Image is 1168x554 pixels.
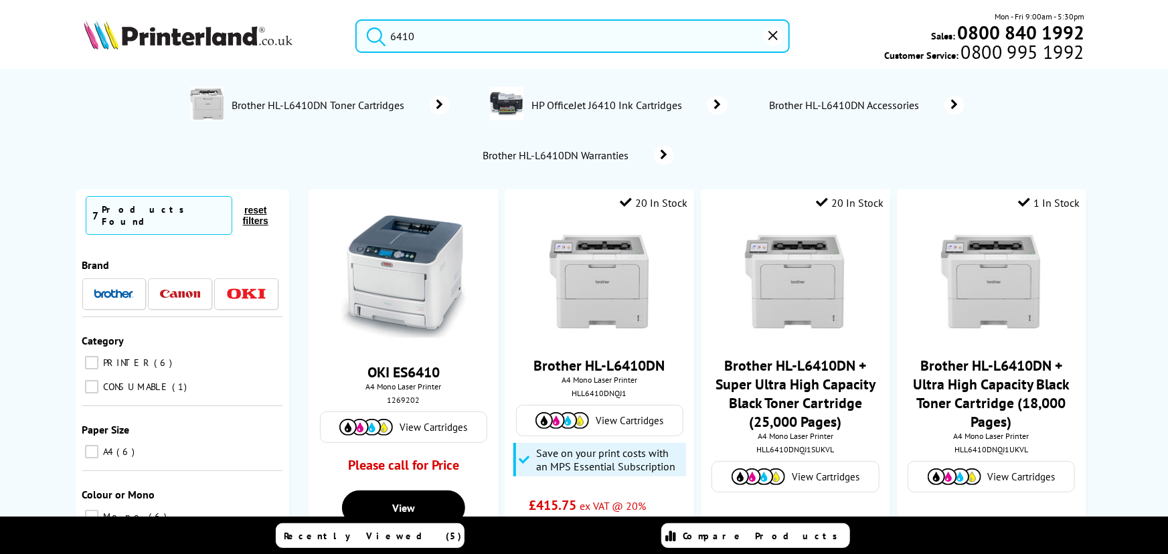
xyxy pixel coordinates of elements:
div: 1269202 [319,395,488,405]
div: 20 In Stock [816,196,884,209]
span: A4 Mono Laser Printer [904,431,1080,441]
span: Brother HL-L6410DN Accessories [768,98,924,112]
span: Compare Products [683,530,845,542]
span: Brother HL-L6410DN Toner Cartridges [230,98,410,112]
span: £618.92 [725,513,772,530]
span: Recently Viewed (5) [284,530,463,542]
b: 0800 840 1992 [957,20,1084,45]
img: Cartridges [732,468,785,485]
span: 6 [155,357,176,369]
span: View [392,501,415,515]
span: Category [82,334,124,347]
span: Colour or Mono [82,488,155,501]
span: Mon - Fri 9:00am - 5:30pm [995,10,1084,23]
img: brother-HL-L6410DN-front-small.jpg [550,233,650,333]
input: Mono 6 [85,510,98,523]
span: View Cartridges [400,421,467,434]
a: OKI ES6410 [367,363,440,381]
span: A4 Mono Laser Printer [315,381,491,391]
img: J6400-conspage.jpg [490,87,523,120]
span: Brand [82,258,110,272]
div: 1 In Stock [1018,196,1080,209]
span: PRINTER [100,357,153,369]
span: Brother HL-L6410DN Warranties [481,149,634,162]
span: View Cartridges [792,470,859,483]
a: HP OfficeJet J6410 Ink Cartridges [530,87,728,123]
div: HLL6410DNQJ1UKVL [907,444,1076,454]
a: Brother HL-L6410DN Accessories [768,96,965,114]
span: 7 [93,209,99,222]
span: 1 [173,381,191,393]
span: View Cartridges [988,470,1056,483]
span: 6 [149,511,171,523]
a: Brother HL-L6410DN [534,356,665,375]
span: £415.75 [529,496,576,514]
span: ex VAT @ 20% [580,499,646,513]
a: 0800 840 1992 [955,26,1084,39]
span: Paper Size [82,423,130,436]
img: Cartridges [928,468,981,485]
img: Cartridges [535,412,589,429]
img: Canon [160,290,200,298]
img: HL-L6410DN-deptimage.jpg [190,87,224,120]
img: Cartridges [339,419,393,436]
span: CONSUMABLE [100,381,171,393]
span: 0800 995 1992 [959,45,1084,58]
img: ES6410-left-small.jpg [340,213,467,340]
img: Brother [94,289,134,298]
div: HLL6410DNQJ1SUKVL [711,444,880,454]
a: View [342,490,465,525]
button: reset filters [232,204,279,227]
a: Recently Viewed (5) [276,523,465,548]
span: 6 [117,446,139,458]
a: Compare Products [661,523,850,548]
span: Sales: [931,29,955,42]
img: Printerland Logo [84,20,293,50]
span: A4 Mono Laser Printer [707,431,884,441]
span: Mono [100,511,148,523]
div: HLL6410DNQJ1 [515,388,684,398]
a: Printerland Logo [84,20,339,52]
div: Products Found [102,203,225,227]
a: Brother HL-L6410DN + Ultra High Capacity Black Toner Cartridge (18,000 Pages) [913,356,1070,431]
div: 20 In Stock [620,196,687,209]
a: View Cartridges [719,468,871,485]
span: Customer Service: [885,45,1084,62]
span: View Cartridges [596,414,663,427]
a: View Cartridges [327,419,480,436]
a: Brother HL-L6410DN + Super Ultra High Capacity Black Toner Cartridge (25,000 Pages) [716,356,875,431]
span: £616.44 [921,513,969,530]
div: Please call for Price [333,456,474,480]
span: Save on your print costs with an MPS Essential Subscription [537,446,683,473]
img: brother-HL-L6410DN-front-small.jpg [745,233,845,333]
img: OKI [226,288,266,300]
span: ex VAT @ 20% [776,515,842,529]
span: A4 Mono Laser Printer [511,375,687,385]
span: A4 [100,446,116,458]
input: Search product or brand [355,19,790,53]
a: Brother HL-L6410DN Toner Cartridges [230,87,450,123]
input: PRINTER 6 [85,356,98,369]
a: View Cartridges [523,412,676,429]
input: A4 6 [85,445,98,458]
span: ex VAT @ 20% [972,515,1038,529]
a: View Cartridges [915,468,1068,485]
img: brother-HL-L6410DN-front-small.jpg [941,233,1041,333]
a: Brother HL-L6410DN Warranties [481,146,674,165]
span: HP OfficeJet J6410 Ink Cartridges [530,98,687,112]
input: CONSUMABLE 1 [85,380,98,393]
